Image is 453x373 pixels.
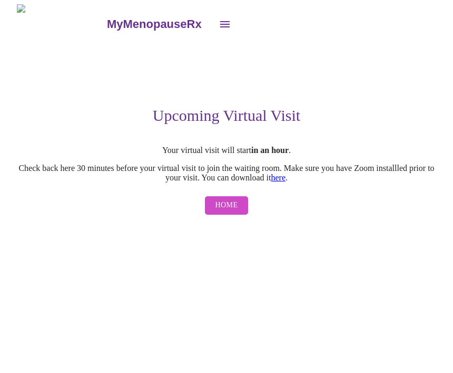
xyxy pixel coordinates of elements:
h3: MyMenopauseRx [107,17,202,31]
a: MyMenopauseRx [105,6,212,43]
p: Your virtual visit will start . [17,146,436,155]
a: Home [202,191,251,220]
button: Home [205,196,249,215]
p: Check back here 30 minutes before your virtual visit to join the waiting room. Make sure you have... [17,164,436,183]
img: MyMenopauseRx Logo [17,4,105,44]
strong: in an hour [251,146,289,155]
h3: Upcoming Virtual Visit [17,107,436,125]
span: Home [215,199,238,212]
button: open drawer [212,12,238,37]
a: here [271,173,285,182]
